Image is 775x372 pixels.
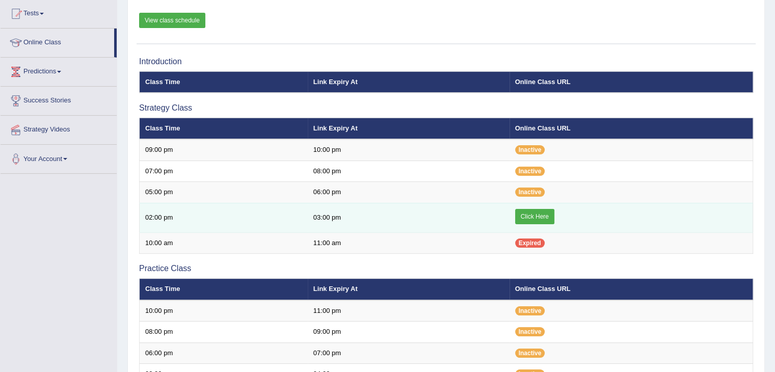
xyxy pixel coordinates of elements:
[1,116,117,141] a: Strategy Videos
[140,182,308,203] td: 05:00 pm
[308,118,510,139] th: Link Expiry At
[1,145,117,170] a: Your Account
[515,209,554,224] a: Click Here
[308,279,510,300] th: Link Expiry At
[140,322,308,343] td: 08:00 pm
[140,139,308,161] td: 09:00 pm
[308,300,510,322] td: 11:00 pm
[140,161,308,182] td: 07:00 pm
[515,306,545,315] span: Inactive
[1,29,114,54] a: Online Class
[140,203,308,232] td: 02:00 pm
[140,300,308,322] td: 10:00 pm
[139,13,205,28] a: View class schedule
[139,264,753,273] h3: Practice Class
[308,322,510,343] td: 09:00 pm
[1,87,117,112] a: Success Stories
[308,71,510,93] th: Link Expiry At
[510,71,753,93] th: Online Class URL
[1,58,117,83] a: Predictions
[515,349,545,358] span: Inactive
[140,342,308,364] td: 06:00 pm
[139,103,753,113] h3: Strategy Class
[510,118,753,139] th: Online Class URL
[515,167,545,176] span: Inactive
[510,279,753,300] th: Online Class URL
[139,57,753,66] h3: Introduction
[308,139,510,161] td: 10:00 pm
[308,182,510,203] td: 06:00 pm
[308,203,510,232] td: 03:00 pm
[515,238,545,248] span: Expired
[308,161,510,182] td: 08:00 pm
[308,232,510,254] td: 11:00 am
[308,342,510,364] td: 07:00 pm
[515,145,545,154] span: Inactive
[140,118,308,139] th: Class Time
[140,279,308,300] th: Class Time
[140,71,308,93] th: Class Time
[515,188,545,197] span: Inactive
[140,232,308,254] td: 10:00 am
[515,327,545,336] span: Inactive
